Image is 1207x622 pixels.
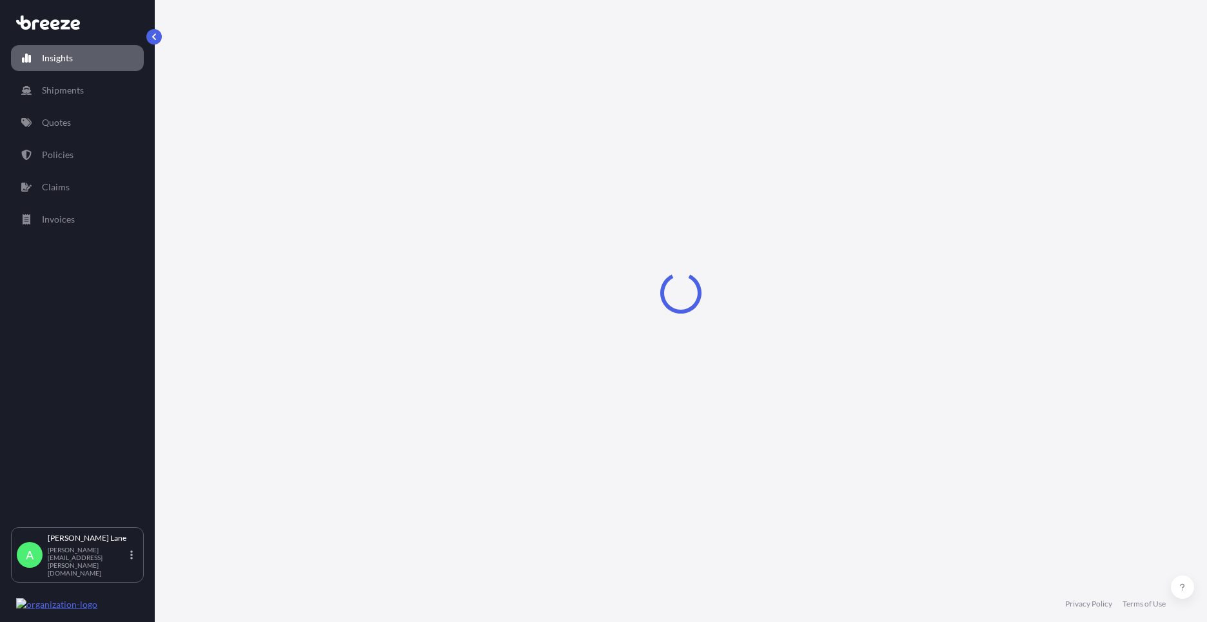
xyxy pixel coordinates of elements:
a: Invoices [11,206,144,232]
a: Claims [11,174,144,200]
p: [PERSON_NAME] Lane [48,533,128,543]
p: Claims [42,181,70,194]
a: Insights [11,45,144,71]
p: Policies [42,148,74,161]
p: Invoices [42,213,75,226]
span: A [26,548,34,561]
a: Terms of Use [1123,599,1166,609]
p: Quotes [42,116,71,129]
a: Policies [11,142,144,168]
p: Insights [42,52,73,65]
a: Shipments [11,77,144,103]
a: Quotes [11,110,144,135]
p: [PERSON_NAME][EMAIL_ADDRESS][PERSON_NAME][DOMAIN_NAME] [48,546,128,577]
p: Shipments [42,84,84,97]
img: organization-logo [16,598,97,611]
a: Privacy Policy [1065,599,1112,609]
